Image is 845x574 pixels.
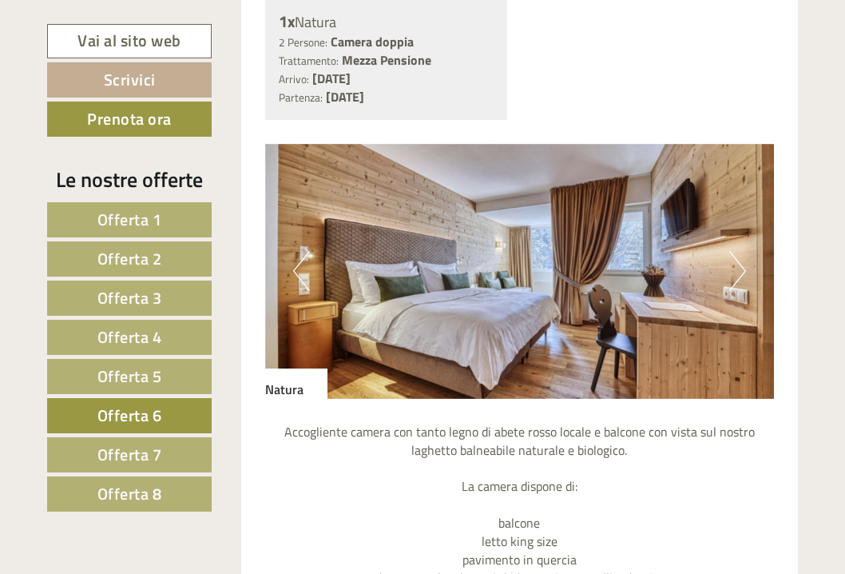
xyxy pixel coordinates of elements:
b: [DATE] [326,87,364,106]
small: 2 Persone: [279,34,327,50]
span: Offerta 8 [97,481,162,506]
a: Scrivici [47,62,212,98]
small: Partenza: [279,90,323,106]
small: Trattamento: [279,53,339,69]
button: Previous [293,251,310,291]
span: Offerta 2 [97,246,162,271]
b: [DATE] [312,69,351,88]
span: Offerta 6 [97,403,162,428]
a: Vai al sito web [47,24,212,58]
b: Mezza Pensione [342,50,431,70]
div: Le nostre offerte [47,165,212,194]
div: Natura [265,369,327,399]
span: Offerta 7 [97,442,162,467]
small: Arrivo: [279,71,309,87]
span: Offerta 3 [97,285,162,310]
a: Prenota ora [47,102,212,137]
span: Offerta 4 [97,325,162,349]
button: Next [729,251,746,291]
span: Offerta 1 [97,207,162,232]
b: Camera doppia [331,32,414,51]
img: image [265,144,775,399]
b: 1x [279,9,295,34]
div: Natura [279,10,494,34]
span: Offerta 5 [97,364,162,389]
